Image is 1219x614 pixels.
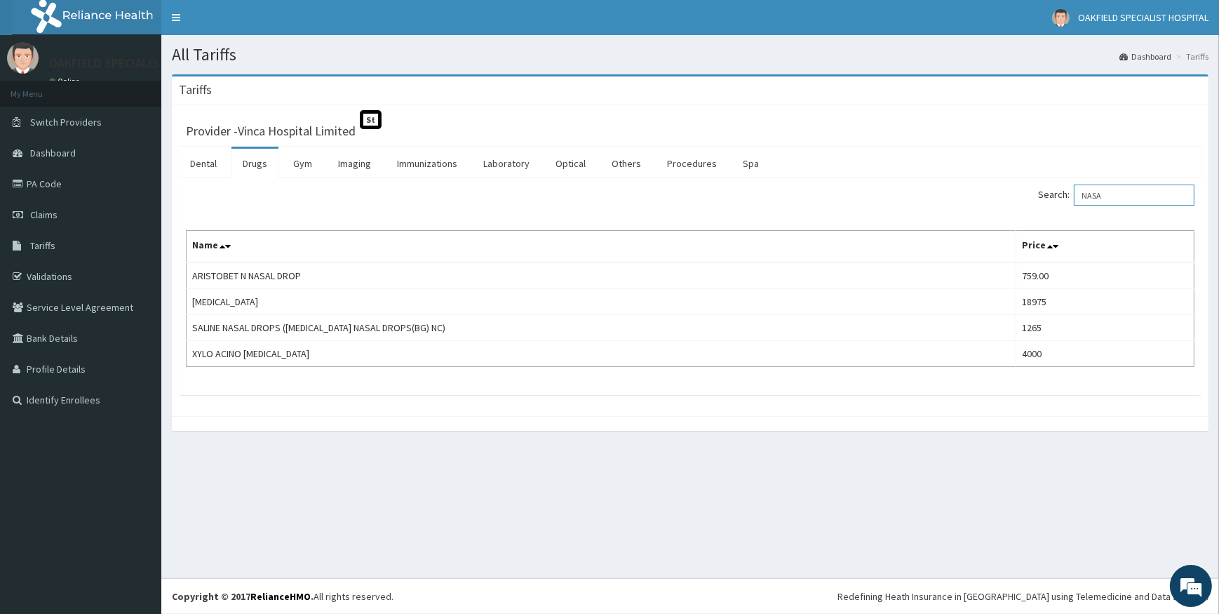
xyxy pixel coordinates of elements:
[7,383,267,432] textarea: Type your message and hit 'Enter'
[282,149,323,178] a: Gym
[49,57,224,69] p: OAKFIELD SPECIALIST HOSPITAL
[1016,315,1194,341] td: 1265
[1173,51,1208,62] li: Tariffs
[30,239,55,252] span: Tariffs
[230,7,264,41] div: Minimize live chat window
[81,177,194,319] span: We're online!
[656,149,728,178] a: Procedures
[732,149,770,178] a: Spa
[1016,231,1194,263] th: Price
[600,149,652,178] a: Others
[187,289,1016,315] td: [MEDICAL_DATA]
[1078,11,1208,24] span: OAKFIELD SPECIALIST HOSPITAL
[30,116,102,128] span: Switch Providers
[327,149,382,178] a: Imaging
[386,149,469,178] a: Immunizations
[179,149,228,178] a: Dental
[544,149,597,178] a: Optical
[187,262,1016,289] td: ARISTOBET N NASAL DROP
[30,208,58,221] span: Claims
[1119,51,1171,62] a: Dashboard
[1016,341,1194,367] td: 4000
[187,231,1016,263] th: Name
[1016,289,1194,315] td: 18975
[250,590,311,603] a: RelianceHMO
[187,341,1016,367] td: XYLO ACINO [MEDICAL_DATA]
[1052,9,1070,27] img: User Image
[172,590,314,603] strong: Copyright © 2017 .
[360,110,382,129] span: St
[179,84,212,96] h3: Tariffs
[1016,262,1194,289] td: 759.00
[1074,185,1194,206] input: Search:
[231,149,278,178] a: Drugs
[1038,185,1194,206] label: Search:
[187,315,1016,341] td: SALINE NASAL DROPS ([MEDICAL_DATA] NASAL DROPS(BG) NC)
[30,147,76,159] span: Dashboard
[7,42,39,74] img: User Image
[161,578,1219,614] footer: All rights reserved.
[49,76,83,86] a: Online
[472,149,541,178] a: Laboratory
[186,125,356,138] h3: Provider - Vinca Hospital Limited
[172,46,1208,64] h1: All Tariffs
[26,70,57,105] img: d_794563401_company_1708531726252_794563401
[73,79,236,97] div: Chat with us now
[837,589,1208,603] div: Redefining Heath Insurance in [GEOGRAPHIC_DATA] using Telemedicine and Data Science!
